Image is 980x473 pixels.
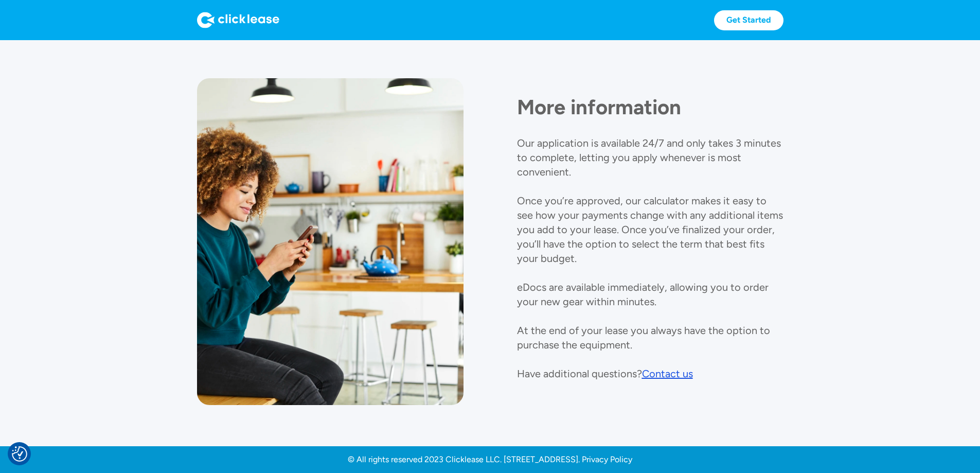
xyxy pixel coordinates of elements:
[12,446,27,462] button: Consent Preferences
[12,446,27,462] img: Revisit consent button
[714,10,783,30] a: Get Started
[197,12,279,28] img: Logo
[517,95,783,119] h1: More information
[642,367,693,380] div: Contact us
[517,137,783,380] p: Our application is available 24/7 and only takes 3 minutes to complete, letting you apply wheneve...
[642,366,693,381] a: Contact us
[348,454,632,465] a: © All rights reserved 2023 Clicklease LLC. [STREET_ADDRESS]. Privacy Policy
